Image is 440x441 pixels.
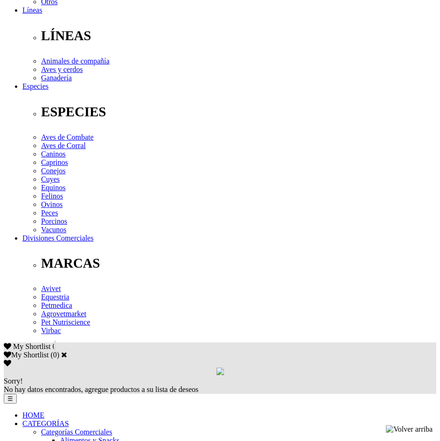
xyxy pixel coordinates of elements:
a: Petmedica [41,301,72,309]
a: Virbac [41,327,61,334]
a: Aves y cerdos [41,65,83,73]
a: Conejos [41,167,65,175]
a: Animales de compañía [41,57,110,65]
a: Porcinos [41,217,67,225]
a: Ovinos [41,200,63,208]
a: Equinos [41,184,65,192]
button: ☰ [4,394,17,404]
iframe: Brevo live chat [5,340,161,436]
p: LÍNEAS [41,28,436,43]
a: Agrovetmarket [41,310,86,318]
a: Avivet [41,285,61,292]
a: Pet Nutriscience [41,318,90,326]
a: Ganadería [41,74,72,82]
a: Aves de Corral [41,142,86,149]
a: Peces [41,209,58,217]
a: Líneas [22,6,42,14]
a: Cuyes [41,175,60,183]
img: Volver arriba [386,425,433,434]
a: Aves de Combate [41,133,94,141]
label: My Shortlist [4,351,49,359]
span: Sorry! [4,377,23,385]
a: Especies [22,82,49,90]
a: Felinos [41,192,63,200]
img: loading.gif [217,368,224,375]
div: No hay datos encontrados, agregue productos a su lista de deseos [4,377,436,394]
a: Caninos [41,150,65,158]
a: Divisiones Comerciales [22,234,93,242]
a: Caprinos [41,158,68,166]
p: ESPECIES [41,104,436,120]
a: Vacunos [41,226,66,234]
a: Equestria [41,293,69,301]
p: MARCAS [41,256,436,271]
